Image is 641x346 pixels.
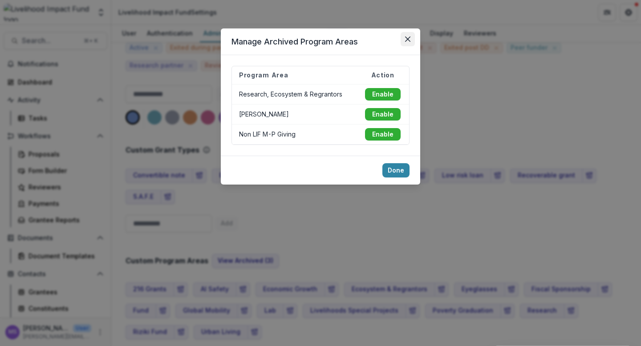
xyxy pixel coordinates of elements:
header: Manage Archived Program Areas [221,28,420,55]
button: Done [382,163,410,177]
td: [PERSON_NAME] [232,105,356,125]
th: Action [356,66,409,84]
button: Enable [365,128,401,141]
button: Enable [365,88,401,101]
td: Non LIF M-P Giving [232,125,356,145]
button: Enable [365,108,401,121]
button: Close [401,32,415,46]
th: Program Area [232,66,356,84]
td: Research, Ecosystem & Regrantors [232,84,356,105]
